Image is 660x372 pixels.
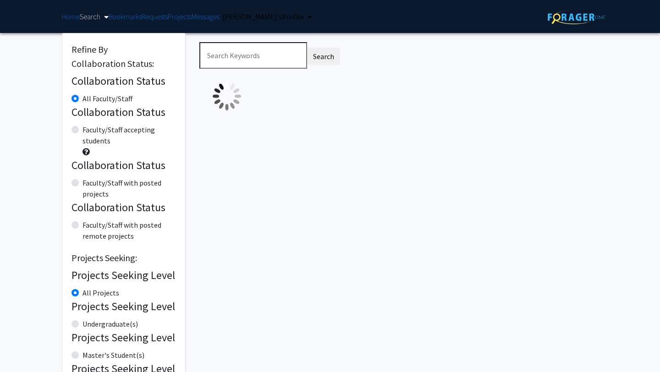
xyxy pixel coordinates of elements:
[168,0,192,33] a: Projects
[82,219,176,241] label: Faculty/Staff with posted remote projects
[548,10,605,24] img: ForagerOne Logo
[307,48,340,65] button: Search
[71,252,176,263] h2: Projects Seeking:
[80,12,109,21] a: Search
[71,267,176,284] legend: Projects Seeking Level
[71,157,176,174] legend: Collaboration Status
[192,0,220,33] a: Messages
[71,329,176,346] legend: Projects Seeking Level
[62,0,80,33] a: Home
[71,298,176,315] legend: Projects Seeking Level
[142,0,168,33] a: Requests
[82,287,119,298] label: All Projects
[109,0,142,33] a: Bookmarks
[82,177,176,199] label: Faculty/Staff with posted projects
[199,42,307,69] input: Search Keywords
[71,44,108,55] span: Refine By
[82,93,132,104] label: All Faculty/Staff
[82,350,144,361] label: Master's Student(s)
[71,199,176,216] legend: Collaboration Status
[199,69,254,124] img: Loading
[71,73,176,89] legend: Collaboration Status
[222,12,304,21] span: [PERSON_NAME]'s Profile
[82,124,176,146] label: Faculty/Staff accepting students
[82,318,138,329] label: Undergraduate(s)
[71,104,176,120] legend: Collaboration Status
[71,58,176,69] h2: Collaboration Status:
